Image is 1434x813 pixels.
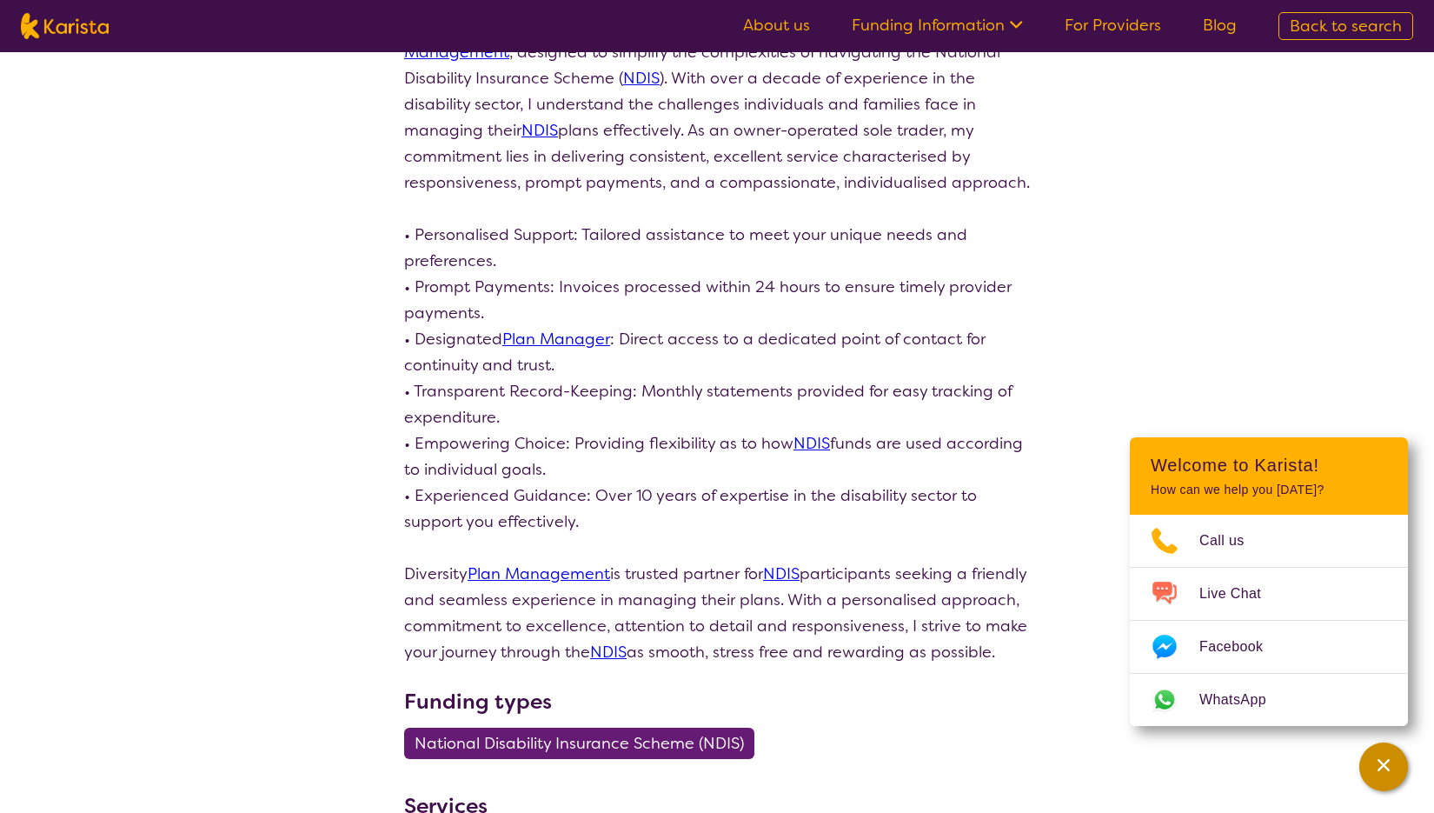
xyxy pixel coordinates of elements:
[502,329,610,350] a: Plan Manager
[404,733,765,754] a: National Disability Insurance Scheme (NDIS)
[1130,674,1408,726] a: Web link opens in a new tab.
[1203,15,1237,36] a: Blog
[1290,16,1402,37] span: Back to search
[623,68,660,89] a: NDIS
[521,120,558,141] a: NDIS
[793,433,830,454] a: NDIS
[404,13,1030,665] p: Diversity offers a personalised approach to , designed to simplify the complexities of navigating...
[1359,743,1408,791] button: Channel Menu
[415,728,744,759] span: National Disability Insurance Scheme (NDIS)
[468,563,610,584] a: Plan Management
[763,563,800,584] a: NDIS
[1151,455,1387,476] h2: Welcome to Karista!
[1065,15,1161,36] a: For Providers
[1199,581,1282,607] span: Live Chat
[1130,515,1408,726] ul: Choose channel
[21,13,109,39] img: Karista logo
[743,15,810,36] a: About us
[852,15,1023,36] a: Funding Information
[1199,687,1287,713] span: WhatsApp
[590,642,627,663] a: NDIS
[1130,437,1408,726] div: Channel Menu
[1199,528,1265,554] span: Call us
[1278,12,1413,40] a: Back to search
[1151,483,1387,497] p: How can we help you [DATE]?
[404,686,1030,717] h3: Funding types
[1199,634,1284,660] span: Facebook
